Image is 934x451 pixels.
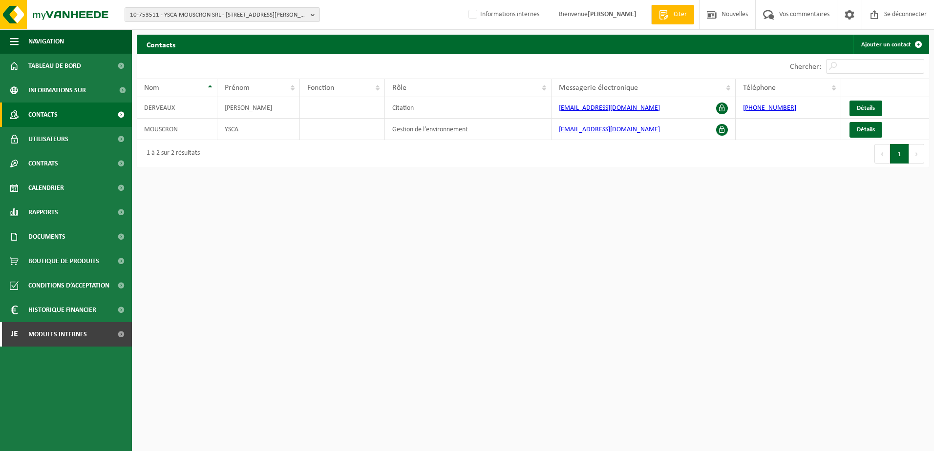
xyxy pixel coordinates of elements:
[307,84,334,92] span: Fonction
[28,249,99,273] span: Boutique de produits
[217,119,300,140] td: YSCA
[559,104,660,112] a: [EMAIL_ADDRESS][DOMAIN_NAME]
[909,144,924,164] button: Prochain
[217,97,300,119] td: [PERSON_NAME]
[144,84,159,92] span: Nom
[559,11,637,18] font: Bienvenue
[743,104,796,112] a: [PHONE_NUMBER]
[28,78,113,102] span: Informations sur l’entreprise
[142,145,200,163] div: 1 à 2 sur 2 résultats
[130,8,307,22] span: 10-753511 - YSCA MOUSCRON SRL - [STREET_ADDRESS][PERSON_NAME]
[671,10,689,20] span: Citer
[857,126,875,133] span: Détails
[137,119,217,140] td: MOUSCRON
[28,200,58,225] span: Rapports
[467,7,539,22] label: Informations internes
[861,41,911,48] font: Ajouter un contact
[392,84,406,92] span: Rôle
[10,322,19,347] span: Je
[849,101,882,116] a: Détails
[857,105,875,111] span: Détails
[28,322,87,347] span: Modules internes
[559,126,660,133] a: [EMAIL_ADDRESS][DOMAIN_NAME]
[588,11,637,18] strong: [PERSON_NAME]
[28,102,58,127] span: Contacts
[853,35,928,54] a: Ajouter un contact
[28,54,81,78] span: Tableau de bord
[385,119,552,140] td: Gestion de l’environnement
[28,298,96,322] span: Historique financier
[790,63,821,71] label: Chercher:
[874,144,890,164] button: Précédent
[28,29,64,54] span: Navigation
[225,84,250,92] span: Prénom
[849,122,882,138] a: Détails
[137,35,185,54] h2: Contacts
[125,7,320,22] button: 10-753511 - YSCA MOUSCRON SRL - [STREET_ADDRESS][PERSON_NAME]
[890,144,909,164] button: 1
[651,5,694,24] a: Citer
[559,84,638,92] span: Messagerie électronique
[28,176,64,200] span: Calendrier
[28,225,65,249] span: Documents
[28,273,109,298] span: Conditions d’acceptation
[385,97,552,119] td: Citation
[28,127,68,151] span: Utilisateurs
[137,97,217,119] td: DERVEAUX
[743,84,776,92] span: Téléphone
[28,151,58,176] span: Contrats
